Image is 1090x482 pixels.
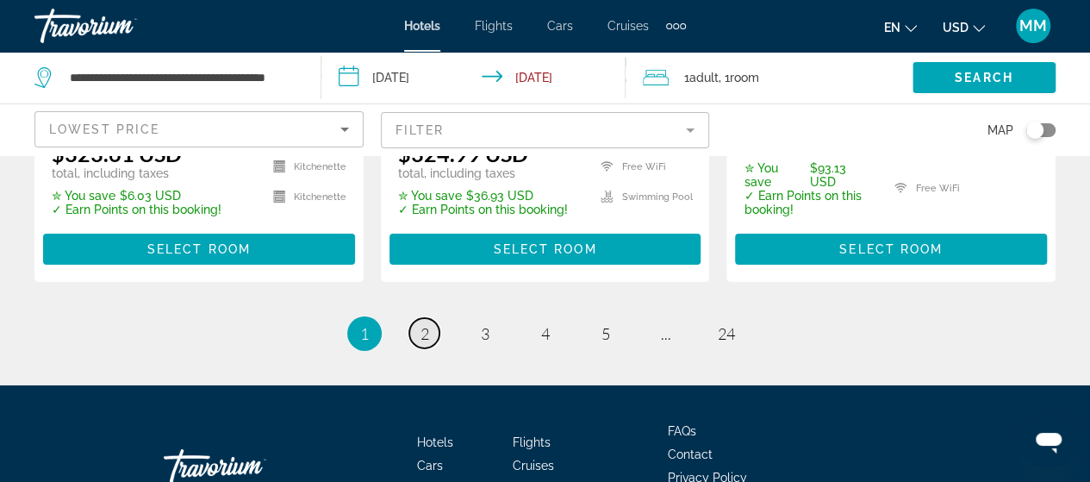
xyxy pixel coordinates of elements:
[1013,122,1056,138] button: Toggle map
[52,203,221,216] p: ✓ Earn Points on this booking!
[943,21,969,34] span: USD
[398,166,568,180] p: total, including taxes
[744,161,806,189] span: ✮ You save
[34,316,1056,351] nav: Pagination
[592,156,692,178] li: Free WiFi
[398,189,568,203] p: $36.93 USD
[987,118,1013,142] span: Map
[381,111,710,149] button: Filter
[404,19,440,33] a: Hotels
[607,19,649,33] a: Cruises
[52,166,221,180] p: total, including taxes
[265,156,346,178] li: Kitchenette
[52,189,221,203] p: $6.03 USD
[398,203,568,216] p: ✓ Earn Points on this booking!
[884,21,900,34] span: en
[398,189,462,203] span: ✮ You save
[52,189,115,203] span: ✮ You save
[417,435,453,449] a: Hotels
[389,234,701,265] button: Select Room
[626,52,912,103] button: Travelers: 1 adult, 0 children
[420,324,429,343] span: 2
[321,52,626,103] button: Check-in date: Sep 21, 2025 Check-out date: Sep 25, 2025
[541,324,550,343] span: 4
[668,448,713,461] a: Contact
[389,237,701,256] a: Select Room
[265,186,346,208] li: Kitchenette
[475,19,513,33] a: Flights
[735,234,1047,265] button: Select Room
[719,66,759,90] span: , 1
[718,324,735,343] span: 24
[43,237,355,256] a: Select Room
[661,324,671,343] span: ...
[481,324,489,343] span: 3
[1019,17,1047,34] span: MM
[601,324,610,343] span: 5
[744,161,873,189] p: $93.13 USD
[360,324,369,343] span: 1
[912,62,1056,93] button: Search
[49,119,349,140] mat-select: Sort by
[513,459,554,473] a: Cruises
[49,122,159,136] span: Lowest Price
[493,242,596,256] span: Select Room
[592,186,692,208] li: Swimming Pool
[943,15,985,40] button: Change currency
[684,66,719,90] span: 1
[744,189,873,216] p: ✓ Earn Points on this booking!
[886,168,962,208] li: Free WiFi
[668,424,696,438] a: FAQs
[730,71,759,85] span: Room
[417,459,443,473] a: Cars
[689,71,719,85] span: Adult
[43,234,355,265] button: Select Room
[513,435,551,449] a: Flights
[735,237,1047,256] a: Select Room
[955,71,1013,85] span: Search
[884,15,917,40] button: Change language
[839,242,943,256] span: Select Room
[547,19,573,33] a: Cars
[666,12,686,40] button: Extra navigation items
[1021,413,1076,468] iframe: Button to launch messaging window
[34,3,207,48] a: Travorium
[1011,8,1056,44] button: User Menu
[147,242,251,256] span: Select Room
